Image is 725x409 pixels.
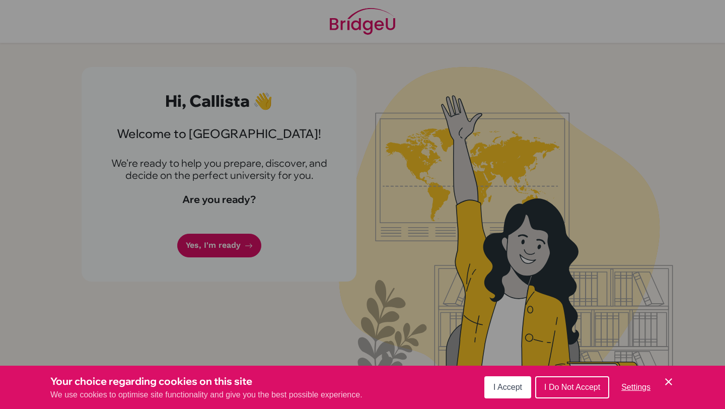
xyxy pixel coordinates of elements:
button: I Do Not Accept [535,376,609,398]
button: Settings [613,377,659,397]
span: Settings [621,383,650,391]
span: I Do Not Accept [544,383,600,391]
h3: Your choice regarding cookies on this site [50,374,362,389]
p: We use cookies to optimise site functionality and give you the best possible experience. [50,389,362,401]
span: I Accept [493,383,522,391]
button: I Accept [484,376,531,398]
button: Save and close [663,376,675,388]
